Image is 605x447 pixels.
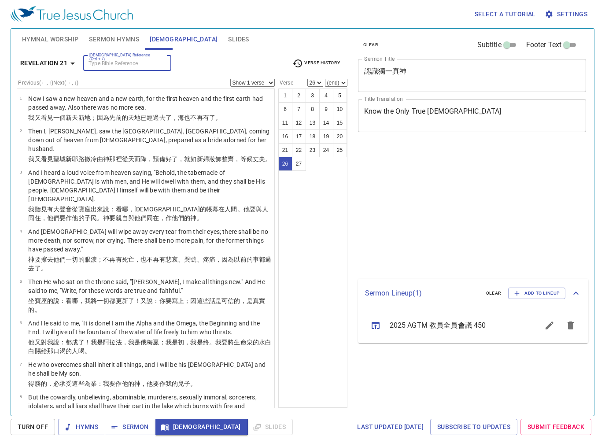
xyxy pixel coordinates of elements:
wg3565: 妝飾整齊 [209,155,272,163]
wg5456: 從 [28,206,268,222]
a: Submit Feedback [520,419,591,435]
span: 6 [19,320,22,325]
p: Then I, [PERSON_NAME], saw the [GEOGRAPHIC_DATA], [GEOGRAPHIC_DATA], coming down out of heaven fr... [28,127,272,153]
p: Then He who sat on the throne said, "[PERSON_NAME], I make all things new." And He said to me, "W... [28,277,272,295]
button: 23 [306,143,320,157]
wg3956: 都更 [28,297,265,313]
span: Select a tutorial [475,9,536,20]
span: Slides [228,34,249,45]
wg2071: 他的 [122,380,197,387]
wg4637: ，他們 [41,214,203,222]
label: Previous (←, ↑) Next (→, ↓) [18,80,78,85]
wg846: 與他們 [128,214,203,222]
wg2816: ：我要作 [97,380,196,387]
p: 他又 [28,338,272,355]
span: Subscribe to Updates [437,421,510,432]
wg1093: 已經過去了 [140,114,221,121]
span: Subtitle [477,40,502,50]
wg2400: ，[DEMOGRAPHIC_DATA] [28,206,268,222]
span: 5 [19,279,22,284]
button: 1 [278,89,292,103]
button: clear [358,40,384,50]
button: Turn Off [11,419,55,435]
wg2992: 。神 [97,214,203,222]
p: But the cowardly, unbelieving, abominable, murderers, sexually immoral, sorcerers, idolaters, and... [28,393,272,419]
span: Last updated [DATE] [357,421,424,432]
wg5207: 。 [190,380,196,387]
wg1093: ；因為 [91,114,221,121]
wg2076: 。 [215,114,221,121]
wg2537: 由 [97,155,271,163]
wg2071: 我的 [166,380,197,387]
button: Select a tutorial [471,6,539,22]
wg4160: 新 [28,297,265,313]
wg2281: 也 [184,114,221,121]
wg2316: ，他 [140,380,196,387]
wg4413: 天 [128,114,221,121]
textarea: Know the Only True [DEMOGRAPHIC_DATA] [364,107,580,124]
span: Footer Text [526,40,562,50]
wg3427: 說 [28,339,271,355]
wg565: 。 [41,265,47,272]
wg2537: 天 [72,114,221,121]
wg2316: 要 [109,214,203,222]
p: He who overcomes shall inherit all things, and I will be his [DEMOGRAPHIC_DATA] and he shall be M... [28,360,272,378]
p: Sermon Lineup ( 1 ) [365,288,479,299]
button: 19 [319,129,333,144]
wg2537: 了！又 [28,297,265,313]
wg2537: 地 [85,114,221,121]
wg1492: 一個新 [53,114,221,121]
wg2532: 不 [190,114,221,121]
button: 16 [278,129,292,144]
iframe: from-child [354,141,542,276]
wg2362: 的說 [28,297,265,313]
p: 我又 [28,113,272,122]
a: Last updated [DATE] [354,419,427,435]
wg1492: 聖 [53,155,271,163]
wg1325: 那口渴 [47,347,91,355]
button: 17 [292,129,306,144]
wg2316: 。 [197,214,203,222]
span: Settings [546,9,587,20]
span: clear [486,289,502,297]
wg2537: 耶路撒冷 [72,155,271,163]
wg2532: 說 [28,297,265,313]
button: 7 [292,102,306,116]
wg3756: 再 [28,256,271,272]
button: 8 [306,102,320,116]
wg1537: 寶座出來說 [28,206,268,222]
wg1144: ；不 [28,256,271,272]
button: 10 [333,102,347,116]
wg3956: 眼淚 [28,256,271,272]
p: 我 [28,155,272,163]
button: [DEMOGRAPHIC_DATA] [155,419,248,435]
button: 27 [292,157,306,171]
span: 2 [19,128,22,133]
wg1813: 他們一切的 [28,256,271,272]
button: 2 [292,89,306,103]
p: 我聽見 [28,205,272,222]
wg228: 。 [35,306,41,313]
wg3772: 新 [78,114,222,121]
wg435: 。 [265,155,271,163]
p: 得勝的 [28,379,272,388]
wg2597: ，預備好了，就如 [147,155,271,163]
span: Submit Feedback [528,421,584,432]
button: 18 [306,129,320,144]
div: Sermon Lineup(1)clearAdd to Lineup [358,279,589,308]
button: 6 [278,102,292,116]
a: Subscribe to Updates [430,419,517,435]
span: Verse History [292,58,340,69]
button: 26 [278,157,292,171]
button: 3 [306,89,320,103]
button: 15 [333,116,347,130]
p: 坐 [28,296,272,314]
button: 21 [278,143,292,157]
wg2532: 看見 [41,114,221,121]
button: Verse History [287,57,345,70]
span: [DEMOGRAPHIC_DATA] [150,34,218,45]
label: Verse [278,80,293,85]
wg2521: 寶座 [28,297,265,313]
img: True Jesus Church [11,6,133,22]
button: 11 [278,116,292,130]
